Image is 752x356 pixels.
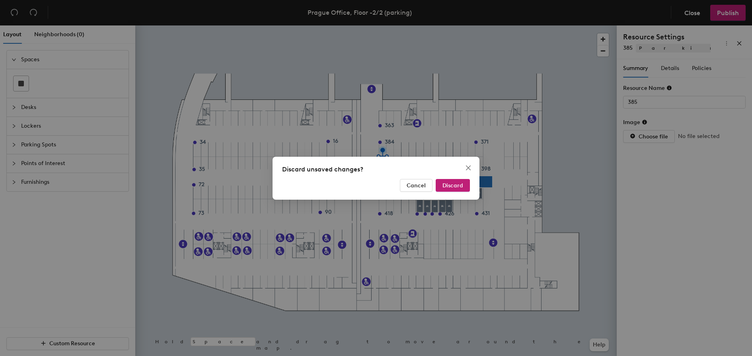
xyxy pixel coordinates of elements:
[436,179,470,192] button: Discard
[465,165,471,171] span: close
[407,182,426,189] span: Cancel
[462,165,475,171] span: Close
[400,179,432,192] button: Cancel
[282,165,470,174] div: Discard unsaved changes?
[462,161,475,174] button: Close
[442,182,463,189] span: Discard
